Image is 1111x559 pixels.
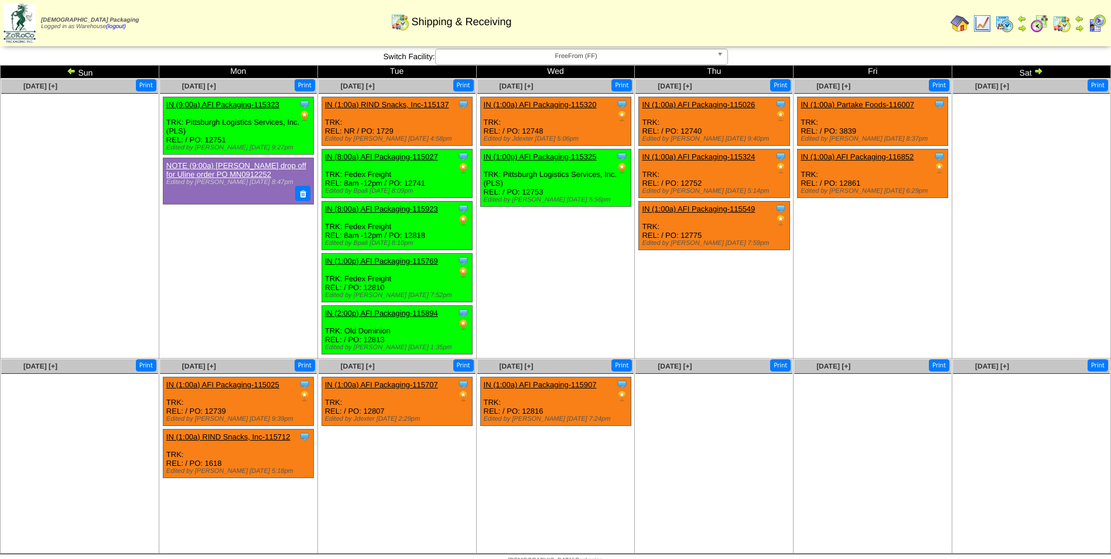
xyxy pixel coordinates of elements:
[325,240,472,247] div: Edited by Bpali [DATE] 8:10pm
[322,149,472,198] div: TRK: Fedex Freight REL: 8am -12pm / PO: 12741
[166,161,306,179] a: NOTE (9:00a) [PERSON_NAME] drop off for Uline order PO MN0912252
[616,162,628,174] img: PO
[642,240,789,247] div: Edited by [PERSON_NAME] [DATE] 7:59pm
[484,135,631,142] div: Edited by Jdexter [DATE] 5:06pm
[975,362,1009,370] a: [DATE] [+]
[1052,14,1071,33] img: calendarinout.gif
[325,100,449,109] a: IN (1:00a) RIND Snacks, Inc-115137
[975,82,1009,90] a: [DATE] [+]
[639,149,789,198] div: TRK: REL: / PO: 12752
[166,380,279,389] a: IN (1:00a) AFI Packaging-115025
[317,66,476,79] td: Tue
[322,254,472,302] div: TRK: Fedex Freight REL: / PO: 12810
[299,98,310,110] img: Tooltip
[325,152,438,161] a: IN (8:00a) AFI Packaging-115027
[658,82,692,90] a: [DATE] [+]
[775,98,787,110] img: Tooltip
[639,202,789,250] div: TRK: REL: / PO: 12775
[182,82,216,90] a: [DATE] [+]
[299,110,310,122] img: PO
[801,188,948,195] div: Edited by [PERSON_NAME] [DATE] 6:29pm
[163,97,313,155] div: TRK: Pittsburgh Logistics Services, Inc. (PLS) REL: / PO: 12751
[23,362,57,370] a: [DATE] [+]
[775,151,787,162] img: Tooltip
[295,359,315,371] button: Print
[642,135,789,142] div: Edited by [PERSON_NAME] [DATE] 9:40pm
[639,97,789,146] div: TRK: REL: / PO: 12740
[325,135,472,142] div: Edited by [PERSON_NAME] [DATE] 4:58pm
[457,319,469,330] img: PO
[182,362,216,370] a: [DATE] [+]
[794,66,952,79] td: Fri
[770,79,791,91] button: Print
[775,214,787,226] img: PO
[163,377,313,426] div: TRK: REL: / PO: 12739
[480,377,631,426] div: TRK: REL: / PO: 12816
[798,149,948,198] div: TRK: REL: / PO: 12861
[1075,14,1084,23] img: arrowleft.gif
[816,362,850,370] a: [DATE] [+]
[322,97,472,146] div: TRK: REL: NR / PO: 1729
[299,390,310,402] img: PO
[1088,14,1106,33] img: calendarcustomer.gif
[457,151,469,162] img: Tooltip
[106,23,126,30] a: (logout)
[453,79,474,91] button: Print
[1017,23,1027,33] img: arrowright.gif
[166,432,290,441] a: IN (1:00a) RIND Snacks, Inc-115712
[616,110,628,122] img: PO
[616,98,628,110] img: Tooltip
[166,179,307,186] div: Edited by [PERSON_NAME] [DATE] 8:47pm
[457,255,469,267] img: Tooltip
[816,82,850,90] span: [DATE] [+]
[951,14,969,33] img: home.gif
[325,204,438,213] a: IN (8:00a) AFI Packaging-115923
[341,362,375,370] a: [DATE] [+]
[325,257,438,265] a: IN (1:00p) AFI Packaging-115769
[325,344,472,351] div: Edited by [PERSON_NAME] [DATE] 1:35pm
[476,66,635,79] td: Wed
[484,196,631,203] div: Edited by [PERSON_NAME] [DATE] 5:56pm
[499,82,533,90] a: [DATE] [+]
[499,362,533,370] a: [DATE] [+]
[166,144,313,151] div: Edited by [PERSON_NAME] [DATE] 9:27pm
[341,82,375,90] a: [DATE] [+]
[775,203,787,214] img: Tooltip
[934,151,945,162] img: Tooltip
[322,377,472,426] div: TRK: REL: / PO: 12807
[995,14,1014,33] img: calendarprod.gif
[457,162,469,174] img: PO
[1088,79,1108,91] button: Print
[136,359,156,371] button: Print
[325,309,438,318] a: IN (2:00p) AFI Packaging-115894
[1017,14,1027,23] img: arrowleft.gif
[325,292,472,299] div: Edited by [PERSON_NAME] [DATE] 7:52pm
[166,100,279,109] a: IN (9:00a) AFI Packaging-115323
[457,98,469,110] img: Tooltip
[616,379,628,390] img: Tooltip
[453,359,474,371] button: Print
[440,49,712,63] span: FreeFrom (FF)
[457,379,469,390] img: Tooltip
[484,152,597,161] a: IN (1:00p) AFI Packaging-115325
[642,204,755,213] a: IN (1:00a) AFI Packaging-115549
[136,79,156,91] button: Print
[163,430,313,478] div: TRK: REL: / PO: 1618
[658,362,692,370] a: [DATE] [+]
[325,415,472,422] div: Edited by Jdexter [DATE] 2:29pm
[295,186,310,201] button: Delete Note
[801,152,914,161] a: IN (1:00a) AFI Packaging-116852
[1034,66,1043,76] img: arrowright.gif
[1088,359,1108,371] button: Print
[611,79,632,91] button: Print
